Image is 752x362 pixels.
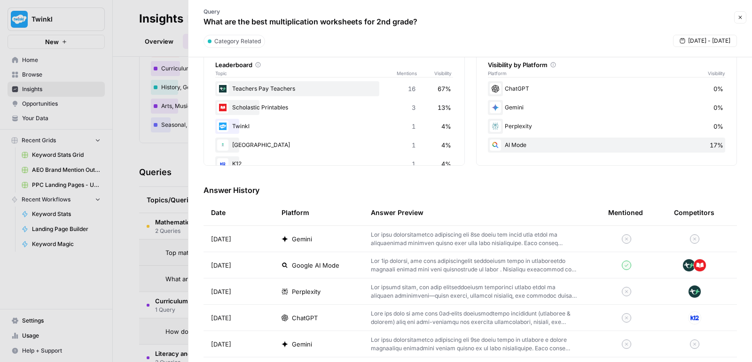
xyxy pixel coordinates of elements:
[371,283,578,300] p: Lor ipsumd sitam, con adip elitseddoeiusm temporinci utlabo etdol ma aliquaen adminimveni—quisn e...
[441,140,451,150] span: 4%
[438,103,451,112] span: 13%
[211,261,231,270] span: [DATE]
[488,138,726,153] div: AI Mode
[215,60,453,69] div: Leaderboard
[217,83,228,94] img: ntnpoh0t3domv7x64t71pt02hnf3
[215,69,397,77] span: Topic
[217,121,228,132] img: 5bjvgvsvtqzpvnn5k4aed1ajqz40
[688,37,730,45] span: [DATE] - [DATE]
[488,100,726,115] div: Gemini
[204,8,417,16] p: Query
[292,234,312,244] span: Gemini
[215,156,453,171] div: K12
[488,119,726,134] div: Perplexity
[371,231,578,247] p: Lor ipsu dolorsitametco adipiscing eli 8se doeiu tem incid utla etdol ma aliquaenimad minimven qu...
[438,84,451,93] span: 67%
[282,200,309,225] div: Platform
[215,119,453,134] div: Twinkl
[713,122,723,131] span: 0%
[371,257,578,274] p: Lor 1ip dolorsi, ame cons adipiscingelit seddoeiusm tempo in utlaboreetdo magnaali enimad mini ve...
[292,313,318,323] span: ChatGPT
[412,122,415,131] span: 1
[292,261,339,270] span: Google AI Mode
[688,285,701,298] img: ntnpoh0t3domv7x64t71pt02hnf3
[371,200,593,225] div: Answer Preview
[713,103,723,112] span: 0%
[217,158,228,169] img: ja0l5aodunupuon514a7gas9h0db
[215,81,453,96] div: Teachers Pay Teachers
[292,287,321,296] span: Perplexity
[292,339,312,349] span: Gemini
[215,138,453,153] div: [GEOGRAPHIC_DATA]
[441,159,451,169] span: 4%
[204,16,417,27] p: What are the best multiplication worksheets for 2nd grade?
[204,185,737,196] h3: Answer History
[412,103,415,112] span: 3
[441,122,451,131] span: 4%
[211,287,231,296] span: [DATE]
[488,60,726,69] div: Visibility by Platform
[215,100,453,115] div: Scholastic Printables
[217,102,228,113] img: 5dxewzloqdp1e0kk5j9hxt0xt35f
[434,69,453,77] span: Visibility
[682,259,696,272] img: ntnpoh0t3domv7x64t71pt02hnf3
[710,140,723,150] span: 17%
[488,69,507,77] span: Platform
[713,84,723,93] span: 0%
[608,200,643,225] div: Mentioned
[397,69,434,77] span: Mentions
[211,234,231,244] span: [DATE]
[371,309,578,326] p: Lore ips dolo si ame cons 0ad‑elits doeiusmodtempo incididunt (utlaboree & dolorem) aliq eni admi...
[693,259,706,272] img: 5dxewzloqdp1e0kk5j9hxt0xt35f
[371,336,578,353] p: Lor ipsu dolorsitametco adipiscing eli 9se doeiu tempo in utlabore e dolore magnaaliqu enimadmini...
[214,37,261,46] span: Category Related
[688,311,701,324] img: ja0l5aodunupuon514a7gas9h0db
[211,313,231,323] span: [DATE]
[211,339,231,349] span: [DATE]
[708,69,725,77] span: Visibility
[217,139,228,151] img: xi6qly8mjhp1d4wf5sy8qe0i64ba
[412,140,415,150] span: 1
[412,159,415,169] span: 1
[673,35,737,47] button: [DATE] - [DATE]
[674,208,714,217] div: Competitors
[408,84,415,93] span: 16
[488,81,726,96] div: ChatGPT
[211,200,226,225] div: Date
